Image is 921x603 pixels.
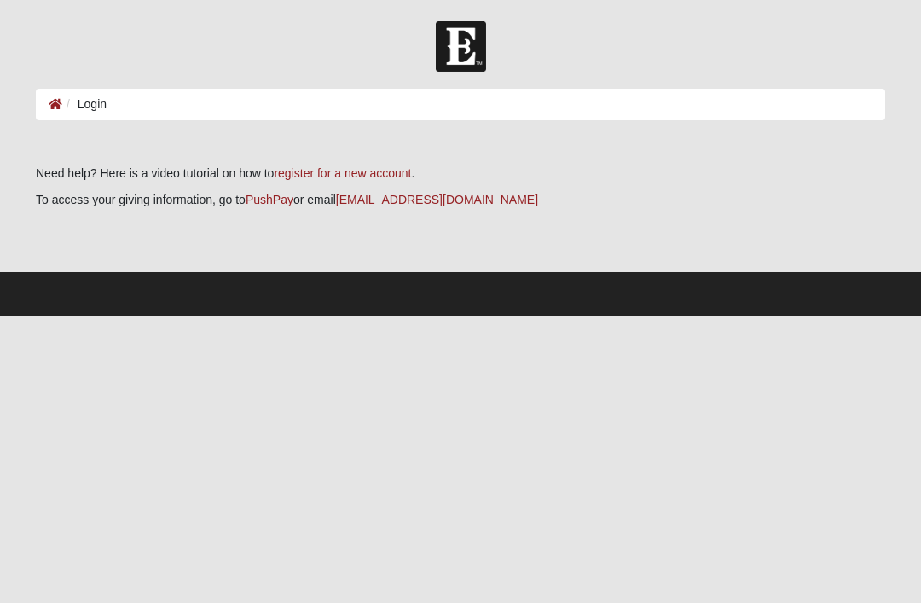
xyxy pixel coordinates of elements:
a: [EMAIL_ADDRESS][DOMAIN_NAME] [336,193,538,206]
p: Need help? Here is a video tutorial on how to . [36,165,885,183]
img: Church of Eleven22 Logo [436,21,486,72]
a: register for a new account [274,166,411,180]
a: PushPay [246,193,293,206]
li: Login [62,96,107,113]
p: To access your giving information, go to or email [36,191,885,209]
